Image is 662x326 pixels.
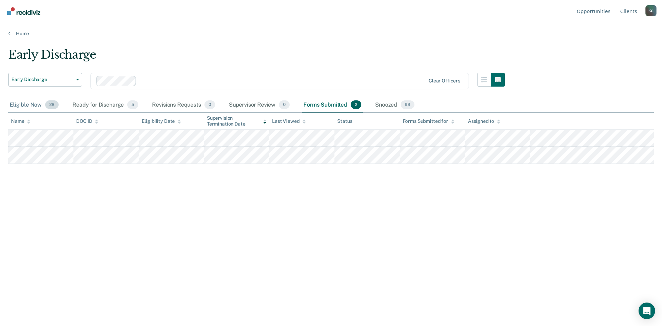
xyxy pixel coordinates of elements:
[8,73,82,87] button: Early Discharge
[71,98,140,113] div: Ready for Discharge5
[76,118,98,124] div: DOC ID
[45,100,59,109] span: 28
[142,118,181,124] div: Eligibility Date
[127,100,138,109] span: 5
[645,5,656,16] button: Profile dropdown button
[351,100,361,109] span: 2
[337,118,352,124] div: Status
[645,5,656,16] div: K C
[11,118,30,124] div: Name
[468,118,500,124] div: Assigned to
[8,48,505,67] div: Early Discharge
[302,98,363,113] div: Forms Submitted2
[11,77,73,82] span: Early Discharge
[8,98,60,113] div: Eligible Now28
[639,303,655,319] div: Open Intercom Messenger
[7,7,40,15] img: Recidiviz
[8,30,654,37] a: Home
[204,100,215,109] span: 0
[151,98,216,113] div: Revisions Requests0
[207,115,267,127] div: Supervision Termination Date
[403,118,454,124] div: Forms Submitted for
[228,98,291,113] div: Supervisor Review0
[279,100,290,109] span: 0
[374,98,416,113] div: Snoozed99
[401,100,414,109] span: 99
[272,118,305,124] div: Last Viewed
[429,78,460,84] div: Clear officers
